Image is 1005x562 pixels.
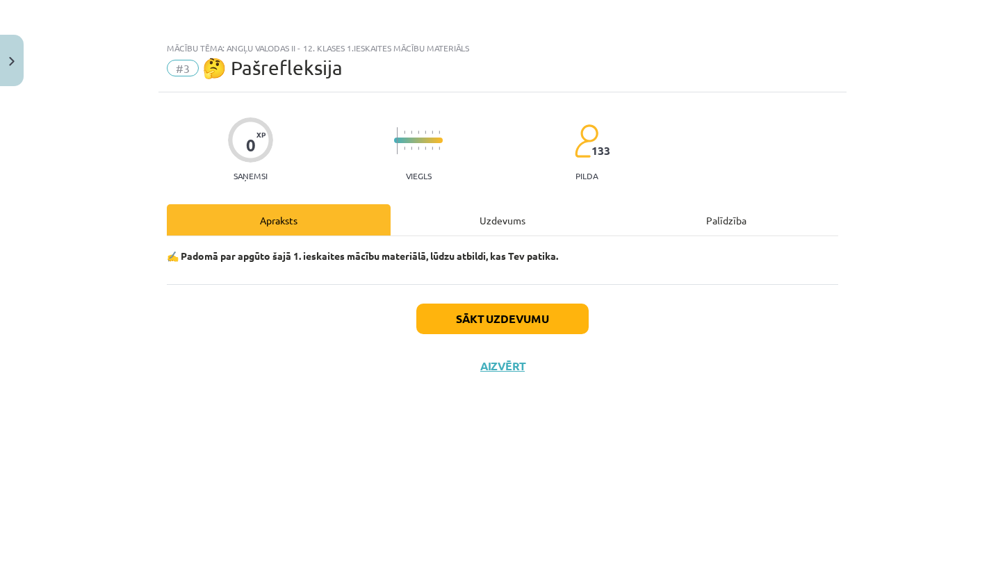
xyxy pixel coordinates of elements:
strong: ✍️ Padomā par apgūto šajā 1. ieskaites mācību materiālā, lūdzu atbildi, kas Tev patika. [167,249,558,262]
div: Uzdevums [391,204,614,235]
img: icon-short-line-57e1e144782c952c97e751825c79c345078a6d821885a25fce030b3d8c18986b.svg [404,131,405,134]
img: icon-short-line-57e1e144782c952c97e751825c79c345078a6d821885a25fce030b3d8c18986b.svg [439,147,440,150]
img: icon-short-line-57e1e144782c952c97e751825c79c345078a6d821885a25fce030b3d8c18986b.svg [418,131,419,134]
img: icon-short-line-57e1e144782c952c97e751825c79c345078a6d821885a25fce030b3d8c18986b.svg [404,147,405,150]
img: icon-short-line-57e1e144782c952c97e751825c79c345078a6d821885a25fce030b3d8c18986b.svg [411,147,412,150]
button: Sākt uzdevumu [416,304,589,334]
img: icon-close-lesson-0947bae3869378f0d4975bcd49f059093ad1ed9edebbc8119c70593378902aed.svg [9,57,15,66]
span: 🤔 Pašrefleksija [202,56,343,79]
img: icon-short-line-57e1e144782c952c97e751825c79c345078a6d821885a25fce030b3d8c18986b.svg [425,147,426,150]
button: Aizvērt [476,359,529,373]
img: icon-long-line-d9ea69661e0d244f92f715978eff75569469978d946b2353a9bb055b3ed8787d.svg [397,127,398,154]
img: students-c634bb4e5e11cddfef0936a35e636f08e4e9abd3cc4e673bd6f9a4125e45ecb1.svg [574,124,598,158]
div: Mācību tēma: Angļu valodas ii - 12. klases 1.ieskaites mācību materiāls [167,43,838,53]
span: #3 [167,60,199,76]
div: Palīdzība [614,204,838,235]
p: Viegls [406,171,432,181]
span: 133 [591,144,610,157]
span: XP [256,131,265,138]
img: icon-short-line-57e1e144782c952c97e751825c79c345078a6d821885a25fce030b3d8c18986b.svg [432,147,433,150]
div: Apraksts [167,204,391,235]
div: 0 [246,135,256,155]
img: icon-short-line-57e1e144782c952c97e751825c79c345078a6d821885a25fce030b3d8c18986b.svg [432,131,433,134]
img: icon-short-line-57e1e144782c952c97e751825c79c345078a6d821885a25fce030b3d8c18986b.svg [439,131,440,134]
img: icon-short-line-57e1e144782c952c97e751825c79c345078a6d821885a25fce030b3d8c18986b.svg [418,147,419,150]
p: Saņemsi [228,171,273,181]
img: icon-short-line-57e1e144782c952c97e751825c79c345078a6d821885a25fce030b3d8c18986b.svg [425,131,426,134]
p: pilda [575,171,598,181]
img: icon-short-line-57e1e144782c952c97e751825c79c345078a6d821885a25fce030b3d8c18986b.svg [411,131,412,134]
